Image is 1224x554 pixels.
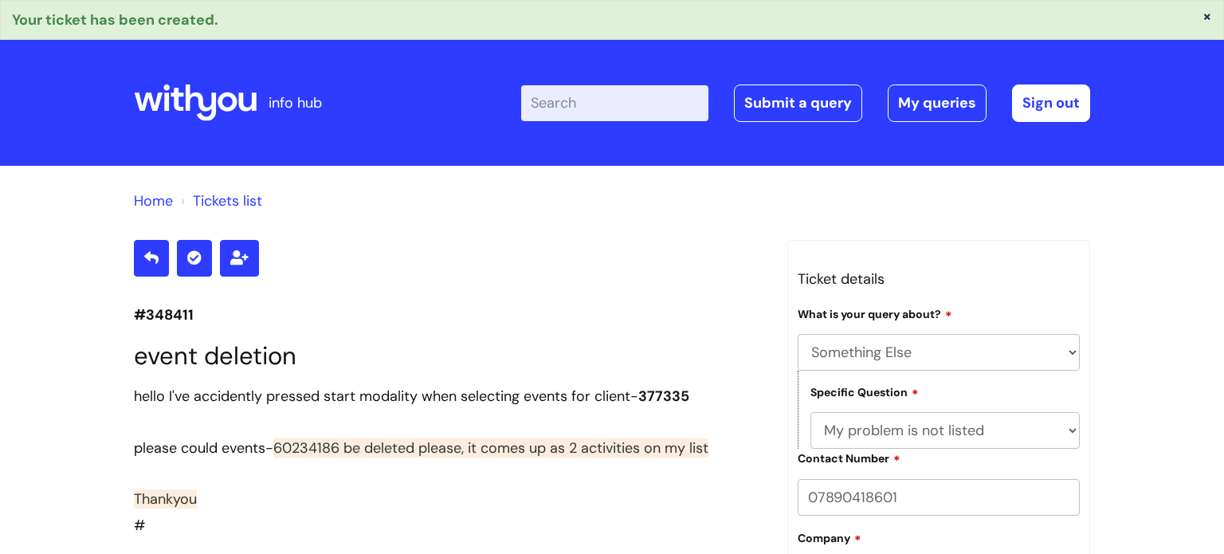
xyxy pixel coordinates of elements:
[134,188,173,214] li: Solution home
[798,266,1080,292] h3: Ticket details
[134,191,173,210] a: Home
[177,188,262,214] li: Tickets list
[798,529,861,545] label: Company
[734,84,862,121] a: Submit a query
[193,191,262,210] a: Tickets list
[134,341,763,371] h1: event deletion
[273,438,708,458] span: 60234186 be deleted please, it comes up as 2 activities on my list
[134,383,763,409] div: hello I've accidently pressed start modality when selecting events for client-
[521,85,708,120] input: Search
[810,383,919,399] label: Specific Question
[1012,84,1090,121] a: Sign out
[888,84,987,121] a: My queries
[521,84,1090,121] div: | -
[134,435,763,461] div: please could events-
[134,302,763,328] p: #348411
[134,383,763,538] div: #
[134,489,197,509] span: Thankyou
[798,450,900,466] label: Contact Number
[1202,9,1212,23] button: ×
[638,387,689,406] span: 377335
[798,305,952,321] label: What is your query about?
[269,90,322,116] p: info hub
